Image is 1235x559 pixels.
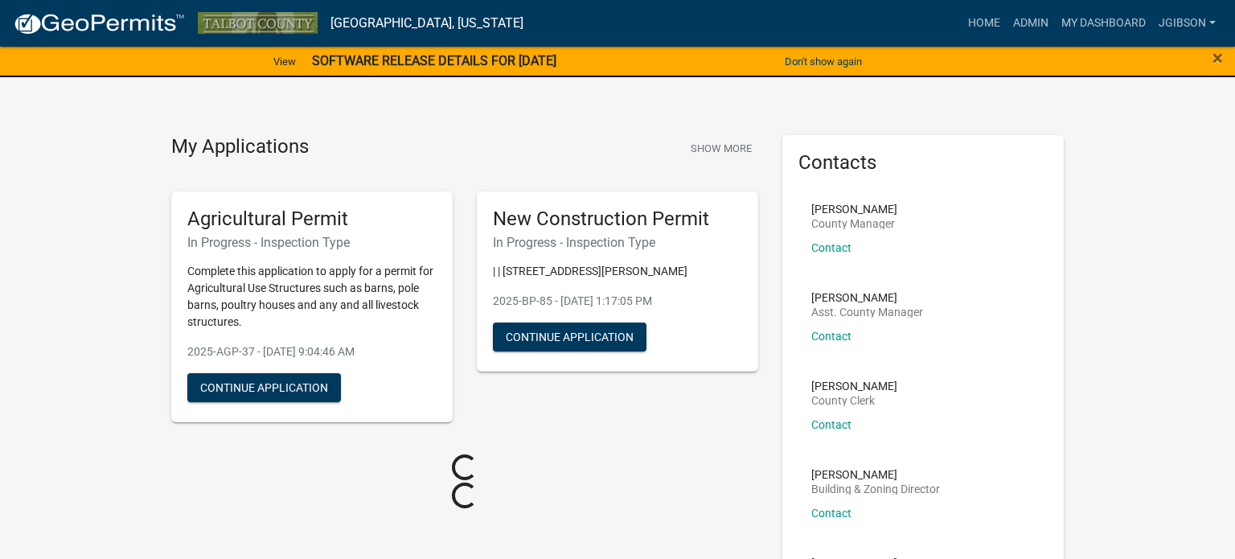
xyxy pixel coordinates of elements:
a: Contact [811,241,851,254]
a: Contact [811,330,851,343]
p: [PERSON_NAME] [811,203,897,215]
p: Building & Zoning Director [811,483,940,495]
p: 2025-BP-85 - [DATE] 1:17:05 PM [493,293,742,310]
p: Asst. County Manager [811,306,923,318]
p: 2025-AGP-37 - [DATE] 9:04:46 AM [187,343,437,360]
button: Continue Application [493,323,646,351]
p: Complete this application to apply for a permit for Agricultural Use Structures such as barns, po... [187,263,437,331]
a: jgibson [1152,8,1222,39]
h6: In Progress - Inspection Type [187,235,437,250]
p: | | [STREET_ADDRESS][PERSON_NAME] [493,263,742,280]
a: Contact [811,418,851,431]
a: View [267,48,302,75]
h5: New Construction Permit [493,208,742,231]
h5: Agricultural Permit [187,208,437,231]
p: County Manager [811,218,897,229]
h6: In Progress - Inspection Type [493,235,742,250]
p: [PERSON_NAME] [811,292,923,303]
button: Show More [684,135,758,162]
p: [PERSON_NAME] [811,469,940,480]
a: [GEOGRAPHIC_DATA], [US_STATE] [330,10,523,37]
h4: My Applications [171,135,309,159]
a: Admin [1007,8,1055,39]
a: Contact [811,507,851,520]
span: × [1212,47,1223,69]
p: [PERSON_NAME] [811,380,897,392]
button: Close [1212,48,1223,68]
button: Continue Application [187,373,341,402]
a: My Dashboard [1055,8,1152,39]
a: Home [962,8,1007,39]
p: County Clerk [811,395,897,406]
img: Talbot County, Georgia [198,12,318,34]
strong: SOFTWARE RELEASE DETAILS FOR [DATE] [312,53,556,68]
h5: Contacts [798,151,1048,175]
button: Don't show again [778,48,868,75]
